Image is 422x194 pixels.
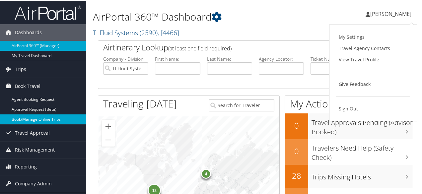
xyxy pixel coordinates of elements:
h2: 28 [285,169,308,181]
h1: Traveling [DATE] [103,96,177,110]
span: (at least one field required) [168,44,232,51]
h1: My Action Items [285,96,413,110]
h2: 0 [285,119,308,131]
label: First Name: [155,55,200,62]
a: View Travel Profile [336,53,410,65]
span: Travel Approval [15,124,50,141]
div: 4 [201,168,211,178]
button: Zoom out [102,133,115,146]
span: Trips [15,60,26,77]
h3: Trips Missing Hotels [312,168,413,181]
span: ( 2590 ) [140,28,158,36]
span: Dashboards [15,24,42,40]
h2: 0 [285,145,308,156]
a: 28Trips Missing Hotels [285,164,413,187]
span: Reporting [15,158,37,174]
a: 0Travel Approvals Pending (Advisor Booked) [285,113,413,138]
label: Company - Division: [103,55,148,62]
a: Sign Out [336,102,410,114]
a: Travel Agency Contacts [336,42,410,53]
label: Last Name: [207,55,252,62]
a: [PERSON_NAME] [366,3,418,23]
label: Agency Locator: [259,55,304,62]
h1: AirPortal 360™ Dashboard [93,9,310,23]
button: Zoom in [102,119,115,132]
a: My Settings [336,31,410,42]
h3: Travel Approvals Pending (Advisor Booked) [312,114,413,136]
h2: Airtinerary Lookup [103,41,382,52]
a: 0Travelers Need Help (Safety Check) [285,139,413,164]
a: Give Feedback [336,78,410,89]
input: Search for Traveler [209,98,274,111]
label: Ticket Number: [311,55,356,62]
span: Company Admin [15,175,52,191]
h3: Travelers Need Help (Safety Check) [312,140,413,162]
span: , [ 4466 ] [158,28,179,36]
span: [PERSON_NAME] [370,10,411,17]
img: airportal-logo.png [15,4,81,20]
a: TI Fluid Systems [93,28,179,36]
span: Risk Management [15,141,55,158]
span: Book Travel [15,77,40,94]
